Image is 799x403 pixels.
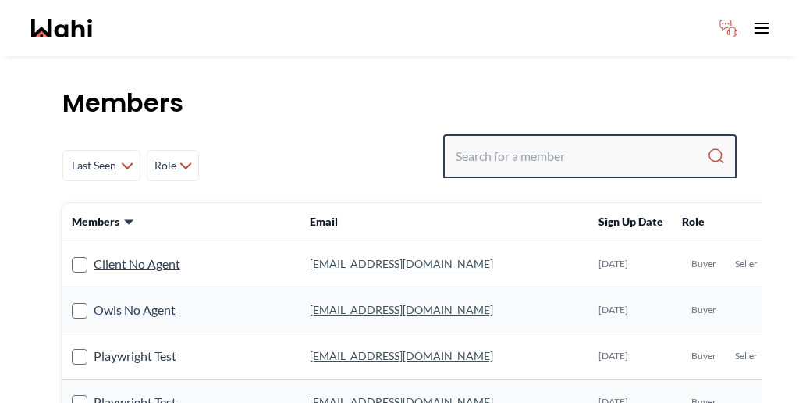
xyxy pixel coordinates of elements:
td: [DATE] [589,333,673,380]
span: Role [154,152,176,180]
a: [EMAIL_ADDRESS][DOMAIN_NAME] [310,349,493,362]
button: Members [72,214,135,230]
td: [DATE] [589,241,673,287]
button: Toggle open navigation menu [746,12,777,44]
span: Last Seen [69,152,118,180]
a: Owls No Agent [94,300,176,320]
span: Members [72,214,119,230]
span: Buyer [691,350,716,362]
a: Wahi homepage [31,19,92,37]
span: Buyer [691,258,716,270]
a: Playwright Test [94,346,176,366]
a: Client No Agent [94,254,180,274]
a: [EMAIL_ADDRESS][DOMAIN_NAME] [310,257,493,270]
span: Seller [735,258,758,270]
h1: Members [62,87,737,119]
span: Email [310,215,338,228]
td: [DATE] [589,287,673,333]
span: Buyer [691,304,716,316]
span: Seller [735,350,758,362]
input: Search input [456,142,707,170]
a: [EMAIL_ADDRESS][DOMAIN_NAME] [310,303,493,316]
span: Sign Up Date [598,215,663,228]
span: Role [682,215,705,228]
